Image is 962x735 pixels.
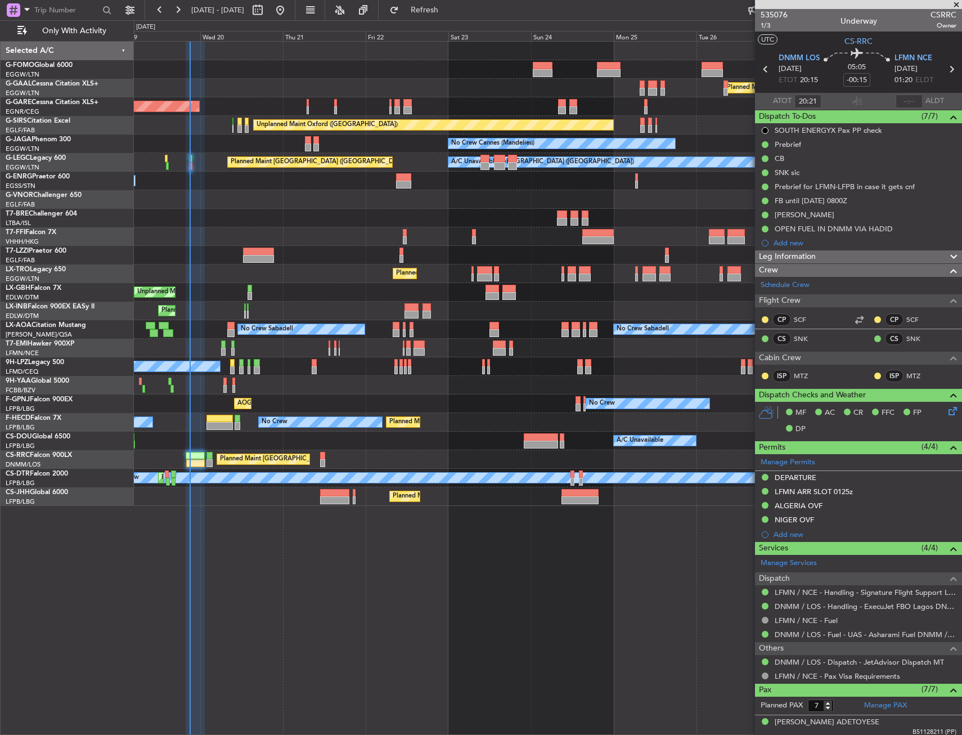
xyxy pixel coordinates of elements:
[759,264,778,277] span: Crew
[12,22,122,40] button: Only With Activity
[853,407,863,419] span: CR
[930,21,956,30] span: Owner
[779,53,820,64] span: DNMM LOS
[759,250,816,263] span: Leg Information
[775,630,956,639] a: DNMM / LOS - Fuel - UAS - Asharami Fuel DNMM / LOS
[761,700,803,711] label: Planned PAX
[794,371,819,381] a: MTZ
[6,136,32,143] span: G-JAGA
[6,340,28,347] span: T7-EMI
[6,405,35,413] a: LFPB/LBG
[6,256,35,265] a: EGLF/FAB
[6,192,82,199] a: G-VNORChallenger 650
[6,460,41,469] a: DNMM/LOS
[531,31,614,41] div: Sun 24
[759,441,785,454] span: Permits
[6,285,61,292] a: LX-GBHFalcon 7X
[6,349,39,357] a: LFMN/NCE
[864,700,907,711] a: Manage PAX
[885,313,903,326] div: CP
[885,370,903,382] div: ISP
[6,322,32,329] span: LX-AOA
[6,155,66,162] a: G-LEGCLegacy 600
[921,683,938,695] span: (7/7)
[775,501,822,510] div: ALGERIA OVF
[6,479,35,487] a: LFPB/LBG
[6,173,70,180] a: G-ENRGPraetor 600
[921,441,938,452] span: (4/4)
[6,192,33,199] span: G-VNOR
[6,330,72,339] a: [PERSON_NAME]/QSA
[200,31,283,41] div: Wed 20
[775,210,834,219] div: [PERSON_NAME]
[6,452,30,459] span: CS-RRC
[6,173,32,180] span: G-ENRG
[775,154,784,163] div: CB
[6,229,56,236] a: T7-FFIFalcon 7X
[191,5,244,15] span: [DATE] - [DATE]
[925,96,944,107] span: ALDT
[614,31,696,41] div: Mon 25
[6,359,64,366] a: 9H-LPZLegacy 500
[772,333,791,345] div: CS
[6,293,39,302] a: EDLW/DTM
[6,163,39,172] a: EGGW/LTN
[6,80,32,87] span: G-GAAL
[921,110,938,122] span: (7/7)
[6,340,74,347] a: T7-EMIHawker 900XP
[774,530,956,539] div: Add new
[761,280,810,291] a: Schedule Crew
[257,116,398,133] div: Unplanned Maint Oxford ([GEOGRAPHIC_DATA])
[283,31,366,41] div: Thu 21
[848,62,866,73] span: 05:05
[774,238,956,248] div: Add new
[775,196,847,205] div: FB until [DATE] 0800Z
[393,488,570,505] div: Planned Maint [GEOGRAPHIC_DATA] ([GEOGRAPHIC_DATA])
[759,542,788,555] span: Services
[6,378,31,384] span: 9H-YAA
[237,395,428,412] div: AOG Maint Hyères ([GEOGRAPHIC_DATA]-[GEOGRAPHIC_DATA])
[772,370,791,382] div: ISP
[795,407,806,419] span: MF
[915,75,933,86] span: ELDT
[6,442,35,450] a: LFPB/LBG
[6,200,35,209] a: EGLF/FAB
[775,473,816,482] div: DEPARTURE
[6,386,35,395] a: FCBB/BZV
[384,1,452,19] button: Refresh
[6,229,25,236] span: T7-FFI
[401,6,448,14] span: Refresh
[29,27,119,35] span: Only With Activity
[758,34,777,44] button: UTC
[262,414,287,431] div: No Crew
[761,9,788,21] span: 535076
[6,126,35,135] a: EGLF/FAB
[913,407,921,419] span: FP
[6,182,35,190] a: EGSS/STN
[161,469,219,486] div: Planned Maint Sofia
[894,64,918,75] span: [DATE]
[451,135,534,152] div: No Crew Cannes (Mandelieu)
[448,31,531,41] div: Sat 23
[6,89,39,97] a: EGGW/LTN
[795,424,806,435] span: DP
[6,219,31,227] a: LTBA/ISL
[906,315,932,325] a: SCF
[6,118,70,124] a: G-SIRSCitation Excel
[6,489,30,496] span: CS-JHH
[161,302,254,319] div: Planned Maint Geneva (Cointrin)
[6,470,30,477] span: CS-DTR
[882,407,894,419] span: FFC
[906,334,932,344] a: SNK
[775,224,893,234] div: OPEN FUEL IN DNMM VIA HADID
[772,313,791,326] div: CP
[759,352,801,365] span: Cabin Crew
[137,284,322,301] div: Unplanned Maint [GEOGRAPHIC_DATA] ([GEOGRAPHIC_DATA])
[775,671,900,681] a: LFMN / NCE - Pax Visa Requirements
[775,602,956,611] a: DNMM / LOS - Handling - ExecuJet FBO Lagos DNMM / LOS
[6,285,30,292] span: LX-GBH
[930,9,956,21] span: CSRRC
[6,266,30,273] span: LX-TRO
[6,210,29,217] span: T7-BRE
[759,572,790,585] span: Dispatch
